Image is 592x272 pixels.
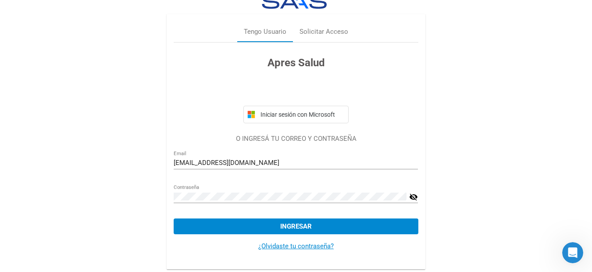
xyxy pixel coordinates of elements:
iframe: Sign in with Google Button [239,80,353,100]
button: Ingresar [174,218,418,234]
h3: Apres Salud [174,55,418,71]
span: Ingresar [280,222,312,230]
div: Solicitar Acceso [300,27,348,37]
button: Iniciar sesión con Microsoft [243,106,349,123]
div: Tengo Usuario [244,27,286,37]
a: ¿Olvidaste tu contraseña? [258,242,334,250]
p: O INGRESÁ TU CORREO Y CONTRASEÑA [174,134,418,144]
mat-icon: visibility_off [409,192,418,202]
span: Iniciar sesión con Microsoft [259,111,345,118]
iframe: Intercom live chat [562,242,583,263]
